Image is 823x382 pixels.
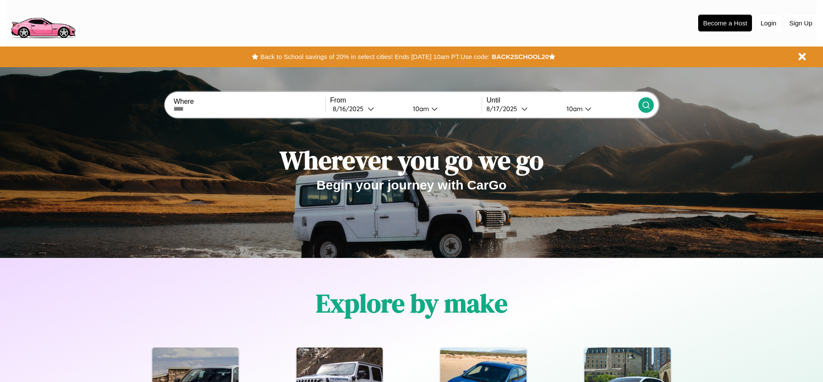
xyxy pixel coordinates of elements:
label: Where [173,98,325,106]
button: 10am [560,104,638,113]
b: BACK2SCHOOL20 [492,53,549,60]
img: logo [6,4,79,40]
div: 8 / 17 / 2025 [486,105,521,113]
button: Back to School savings of 20% in select cities! Ends [DATE] 10am PT.Use code: [258,51,492,63]
label: Until [486,96,638,104]
div: 10am [408,105,431,113]
button: Become a Host [698,15,752,31]
button: Login [756,15,781,31]
label: From [330,96,482,104]
button: Sign Up [785,15,817,31]
button: 8/16/2025 [330,104,406,113]
div: 8 / 16 / 2025 [333,105,368,113]
h1: Explore by make [316,286,507,321]
div: 10am [562,105,585,113]
button: 10am [406,104,482,113]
